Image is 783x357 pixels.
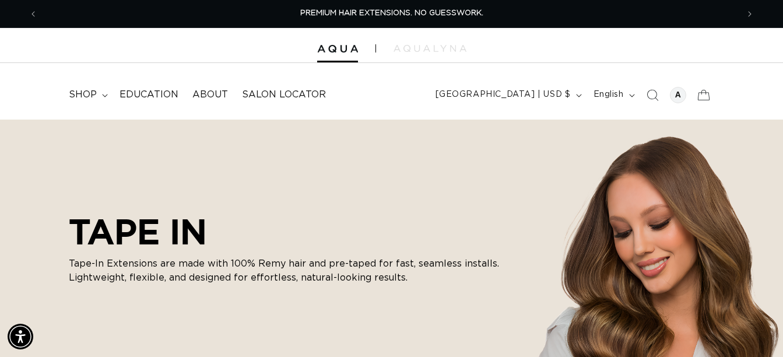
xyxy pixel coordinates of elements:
[640,82,665,108] summary: Search
[436,89,571,101] span: [GEOGRAPHIC_DATA] | USD $
[113,82,185,108] a: Education
[725,301,783,357] iframe: Chat Widget
[300,9,483,17] span: PREMIUM HAIR EXTENSIONS. NO GUESSWORK.
[192,89,228,101] span: About
[594,89,624,101] span: English
[737,3,763,25] button: Next announcement
[235,82,333,108] a: Salon Locator
[242,89,326,101] span: Salon Locator
[185,82,235,108] a: About
[429,84,587,106] button: [GEOGRAPHIC_DATA] | USD $
[69,257,512,285] p: Tape-In Extensions are made with 100% Remy hair and pre-taped for fast, seamless installs. Lightw...
[62,82,113,108] summary: shop
[587,84,640,106] button: English
[69,89,97,101] span: shop
[120,89,178,101] span: Education
[20,3,46,25] button: Previous announcement
[317,45,358,53] img: Aqua Hair Extensions
[394,45,466,52] img: aqualyna.com
[69,211,512,252] h2: TAPE IN
[8,324,33,349] div: Accessibility Menu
